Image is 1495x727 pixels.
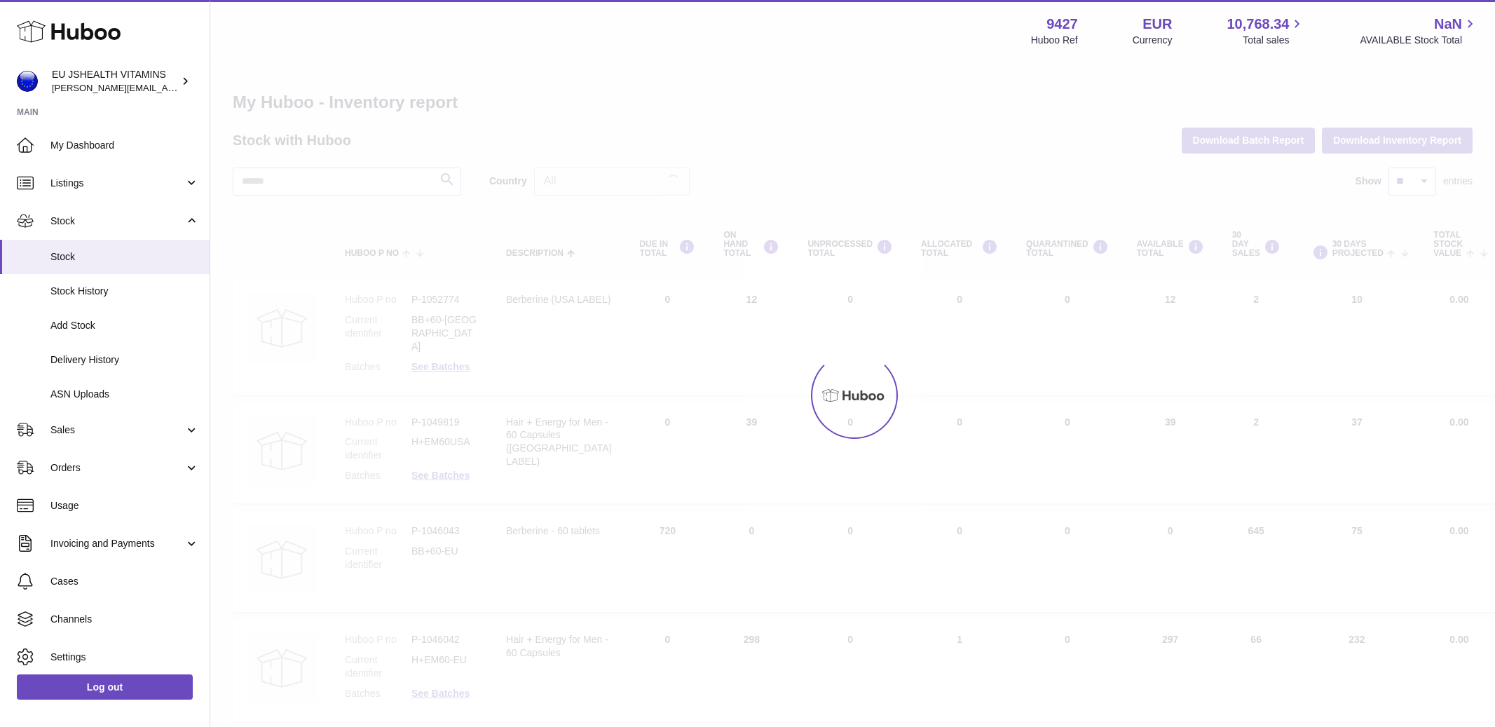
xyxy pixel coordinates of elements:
[1243,34,1305,47] span: Total sales
[50,575,199,588] span: Cases
[1227,15,1305,47] a: 10,768.34 Total sales
[50,388,199,401] span: ASN Uploads
[1142,15,1172,34] strong: EUR
[1133,34,1173,47] div: Currency
[52,68,178,95] div: EU JSHEALTH VITAMINS
[50,139,199,152] span: My Dashboard
[50,177,184,190] span: Listings
[50,353,199,367] span: Delivery History
[50,215,184,228] span: Stock
[50,461,184,475] span: Orders
[52,82,281,93] span: [PERSON_NAME][EMAIL_ADDRESS][DOMAIN_NAME]
[50,250,199,264] span: Stock
[50,537,184,550] span: Invoicing and Payments
[50,651,199,664] span: Settings
[50,613,199,626] span: Channels
[50,285,199,298] span: Stock History
[1227,15,1289,34] span: 10,768.34
[1360,15,1478,47] a: NaN AVAILABLE Stock Total
[1031,34,1078,47] div: Huboo Ref
[50,319,199,332] span: Add Stock
[50,499,199,512] span: Usage
[1434,15,1462,34] span: NaN
[50,423,184,437] span: Sales
[17,71,38,92] img: laura@jessicasepel.com
[17,674,193,700] a: Log out
[1046,15,1078,34] strong: 9427
[1360,34,1478,47] span: AVAILABLE Stock Total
